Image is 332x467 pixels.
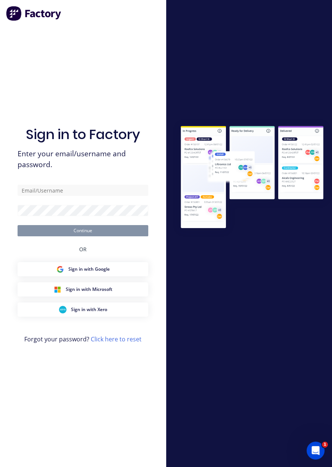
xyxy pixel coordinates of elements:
h1: Sign in to Factory [26,126,140,142]
span: Sign in with Xero [71,306,107,313]
button: Microsoft Sign inSign in with Microsoft [18,282,148,297]
span: Forgot your password? [24,335,142,344]
img: Xero Sign in [59,306,66,313]
img: Factory [6,6,62,21]
div: OR [79,236,87,262]
button: Continue [18,225,148,236]
a: Click here to reset [91,335,142,343]
iframe: Intercom live chat [307,442,325,460]
span: Sign in with Microsoft [66,286,112,293]
button: Xero Sign inSign in with Xero [18,302,148,317]
button: Google Sign inSign in with Google [18,262,148,276]
img: Google Sign in [56,265,64,273]
img: Microsoft Sign in [54,286,61,293]
span: Enter your email/username and password. [18,148,148,170]
span: Sign in with Google [68,266,110,273]
input: Email/Username [18,185,148,196]
span: 1 [322,442,328,448]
